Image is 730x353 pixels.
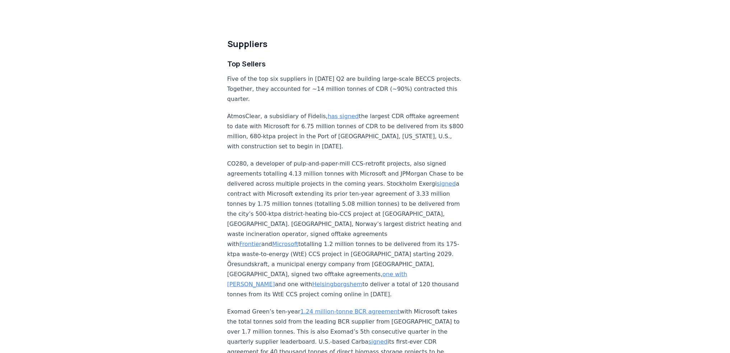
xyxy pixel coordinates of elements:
[227,111,465,152] p: AtmosClear, a subsidiary of Fidelis, the largest CDR offtake agreement to date with Microsoft for...
[312,281,362,288] a: Helsingborgshem
[239,241,261,247] a: Frontier
[272,241,298,247] a: Microsoft
[300,308,400,315] a: 1.24 million-tonne BCR agreement
[437,180,456,187] a: signed
[227,74,465,104] p: Five of the top six suppliers in [DATE] Q2 are building large-scale BECCS projects. Together, the...
[227,38,465,50] h2: Suppliers
[368,338,387,345] a: signed
[227,58,465,70] h3: Top Sellers
[327,113,358,120] a: has signed
[227,159,465,299] p: CO280, a developer of pulp-and-paper-mill CCS-retrofit projects, also signed agreements totalling...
